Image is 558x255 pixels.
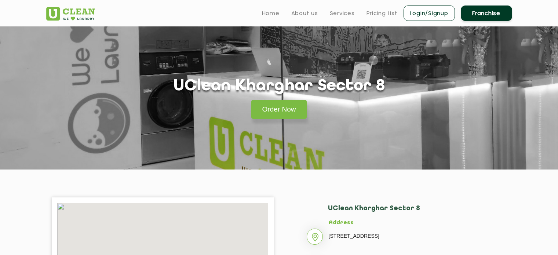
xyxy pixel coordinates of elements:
img: UClean Laundry and Dry Cleaning [46,7,95,21]
a: Services [330,9,355,18]
a: Login/Signup [404,6,455,21]
a: Franchise [461,6,512,21]
h2: UClean Kharghar Sector 8 [328,205,485,220]
a: Home [262,9,280,18]
a: About us [291,9,318,18]
a: Pricing List [366,9,398,18]
h1: UClean Kharghar Sector 8 [174,77,385,96]
p: [STREET_ADDRESS] [329,230,485,241]
h5: Address [329,220,485,226]
a: Order Now [251,100,307,119]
